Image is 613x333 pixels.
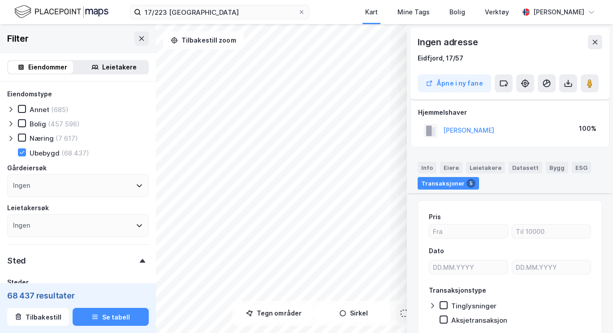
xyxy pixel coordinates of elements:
div: Eiendomstype [7,89,52,99]
div: Transaksjoner [418,177,479,190]
button: Tegn områder [236,304,312,322]
div: Mine Tags [397,7,430,17]
div: (685) [51,105,69,114]
div: Gårdeiersøk [7,163,47,173]
button: Se tabell [73,308,149,326]
div: Ingen [13,220,30,231]
div: 100% [579,123,596,134]
input: Søk på adresse, matrikkel, gårdeiere, leietakere eller personer [141,5,298,19]
div: Datasett [509,162,542,173]
div: Bolig [30,120,46,128]
div: Leietakersøk [7,203,49,213]
div: Info [418,162,436,173]
div: Transaksjonstype [429,285,486,296]
div: Næring [30,134,54,143]
div: Tinglysninger [451,302,496,310]
div: (457 596) [48,120,80,128]
div: Leietakere [466,162,505,173]
div: Hjemmelshaver [418,107,602,118]
div: [PERSON_NAME] [533,7,584,17]
div: 5 [466,179,475,188]
button: Åpne i ny fane [418,74,491,92]
input: Til 10000 [512,225,591,238]
div: Sted [7,255,26,266]
input: DD.MM.YYYY [429,260,508,274]
button: Sirkel [315,304,392,322]
div: Eiendommer [28,62,67,73]
div: Leietakere [102,62,137,73]
button: Tilbakestill zoom [163,31,244,49]
div: Verktøy [485,7,509,17]
img: logo.f888ab2527a4732fd821a326f86c7f29.svg [14,4,108,20]
div: Filter [7,31,29,46]
button: Tilbakestill [7,308,69,326]
div: Bolig [449,7,465,17]
input: DD.MM.YYYY [512,260,591,274]
div: Eidfjord, 17/57 [418,53,463,64]
div: Pris [429,212,441,222]
div: Ingen adresse [418,35,479,49]
input: Fra [429,225,508,238]
div: Eiere [440,162,462,173]
div: Steder [7,277,29,288]
div: Ubebygd [30,149,60,157]
div: Aksjetransaksjon [451,316,507,324]
iframe: Chat Widget [568,290,613,333]
div: Bygg [546,162,568,173]
div: Kart [365,7,378,17]
div: Dato [429,246,444,256]
div: Ingen [13,180,30,191]
div: (68 437) [61,149,89,157]
div: (7 617) [56,134,78,143]
div: Kontrollprogram for chat [568,290,613,333]
div: ESG [572,162,591,173]
div: Annet [30,105,49,114]
div: 68 437 resultater [7,290,149,301]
